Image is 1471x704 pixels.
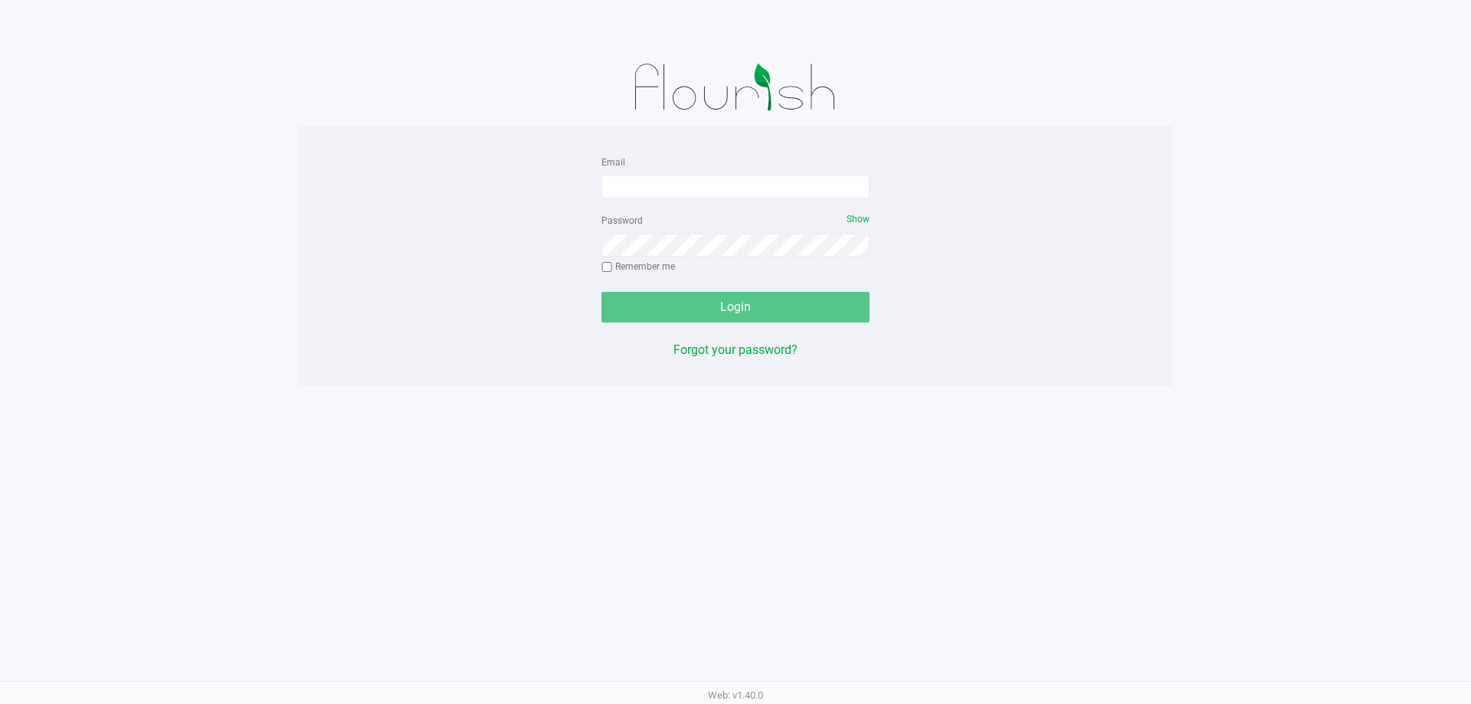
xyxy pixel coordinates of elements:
span: Show [847,214,870,224]
input: Remember me [601,262,612,273]
label: Email [601,156,625,169]
label: Remember me [601,260,675,273]
label: Password [601,214,643,228]
span: Web: v1.40.0 [708,689,763,701]
button: Forgot your password? [673,341,798,359]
